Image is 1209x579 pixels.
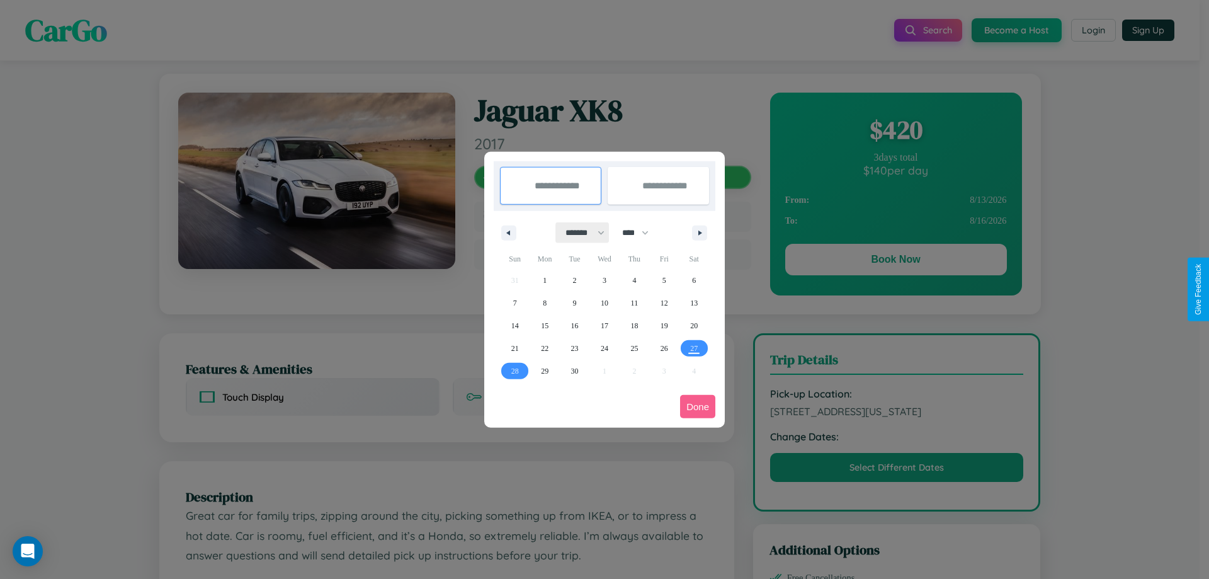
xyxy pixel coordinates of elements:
[649,269,679,292] button: 5
[541,314,548,337] span: 15
[589,269,619,292] button: 3
[500,360,530,382] button: 28
[601,337,608,360] span: 24
[560,269,589,292] button: 2
[571,360,579,382] span: 30
[632,269,636,292] span: 4
[620,314,649,337] button: 18
[649,337,679,360] button: 26
[543,292,547,314] span: 8
[541,337,548,360] span: 22
[560,360,589,382] button: 30
[661,337,668,360] span: 26
[679,314,709,337] button: 20
[679,249,709,269] span: Sat
[680,395,715,418] button: Done
[573,269,577,292] span: 2
[530,269,559,292] button: 1
[679,269,709,292] button: 6
[560,292,589,314] button: 9
[603,269,606,292] span: 3
[589,314,619,337] button: 17
[690,314,698,337] span: 20
[601,314,608,337] span: 17
[500,337,530,360] button: 21
[560,314,589,337] button: 16
[620,337,649,360] button: 25
[601,292,608,314] span: 10
[530,360,559,382] button: 29
[500,292,530,314] button: 7
[589,249,619,269] span: Wed
[1194,264,1203,315] div: Give Feedback
[620,269,649,292] button: 4
[692,269,696,292] span: 6
[541,360,548,382] span: 29
[571,314,579,337] span: 16
[560,337,589,360] button: 23
[679,292,709,314] button: 13
[620,249,649,269] span: Thu
[679,337,709,360] button: 27
[500,314,530,337] button: 14
[571,337,579,360] span: 23
[530,314,559,337] button: 15
[630,337,638,360] span: 25
[589,292,619,314] button: 10
[649,314,679,337] button: 19
[661,314,668,337] span: 19
[560,249,589,269] span: Tue
[530,249,559,269] span: Mon
[530,292,559,314] button: 8
[649,249,679,269] span: Fri
[573,292,577,314] span: 9
[620,292,649,314] button: 11
[630,314,638,337] span: 18
[511,360,519,382] span: 28
[543,269,547,292] span: 1
[649,292,679,314] button: 12
[513,292,517,314] span: 7
[661,292,668,314] span: 12
[511,337,519,360] span: 21
[589,337,619,360] button: 24
[690,337,698,360] span: 27
[13,536,43,566] div: Open Intercom Messenger
[530,337,559,360] button: 22
[511,314,519,337] span: 14
[631,292,639,314] span: 11
[662,269,666,292] span: 5
[500,249,530,269] span: Sun
[690,292,698,314] span: 13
